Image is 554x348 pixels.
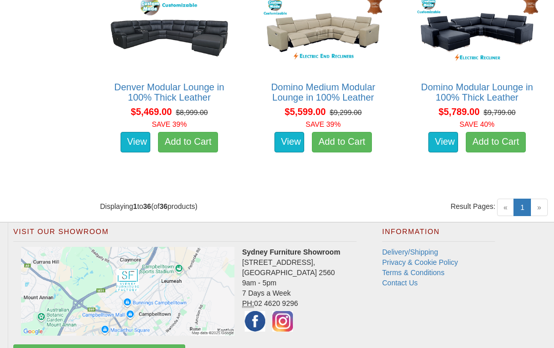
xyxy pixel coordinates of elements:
[131,107,172,117] span: $5,469.00
[242,248,340,256] strong: Sydney Furniture Showroom
[152,120,187,128] font: SAVE 39%
[242,308,268,334] img: Facebook
[274,132,304,152] a: View
[306,120,341,128] font: SAVE 39%
[133,202,137,210] strong: 1
[21,247,234,336] img: Click to activate map
[382,279,418,287] a: Contact Us
[439,107,480,117] span: $5,789.00
[382,268,444,277] a: Terms & Conditions
[143,202,151,210] strong: 36
[382,228,495,241] h2: Information
[160,202,168,210] strong: 36
[460,120,494,128] font: SAVE 40%
[114,82,224,103] a: Denver Modular Lounge in 100% Thick Leather
[270,308,295,334] img: Instagram
[484,108,516,117] del: $9,799.00
[421,82,533,103] a: Domino Modular Lounge in 100% Thick Leather
[121,132,150,152] a: View
[497,199,515,216] span: «
[158,132,218,152] a: Add to Cart
[450,201,495,211] span: Result Pages:
[382,258,458,266] a: Privacy & Cookie Policy
[242,299,254,308] abbr: Phone
[466,132,526,152] a: Add to Cart
[13,228,357,241] h2: Visit Our Showroom
[312,132,372,152] a: Add to Cart
[513,199,531,216] a: 1
[271,82,375,103] a: Domino Medium Modular Lounge in 100% Leather
[92,201,323,211] div: Displaying to (of products)
[530,199,548,216] span: »
[285,107,326,117] span: $5,599.00
[176,108,208,117] del: $8,999.00
[382,248,438,256] a: Delivery/Shipping
[428,132,458,152] a: View
[330,108,362,117] del: $9,299.00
